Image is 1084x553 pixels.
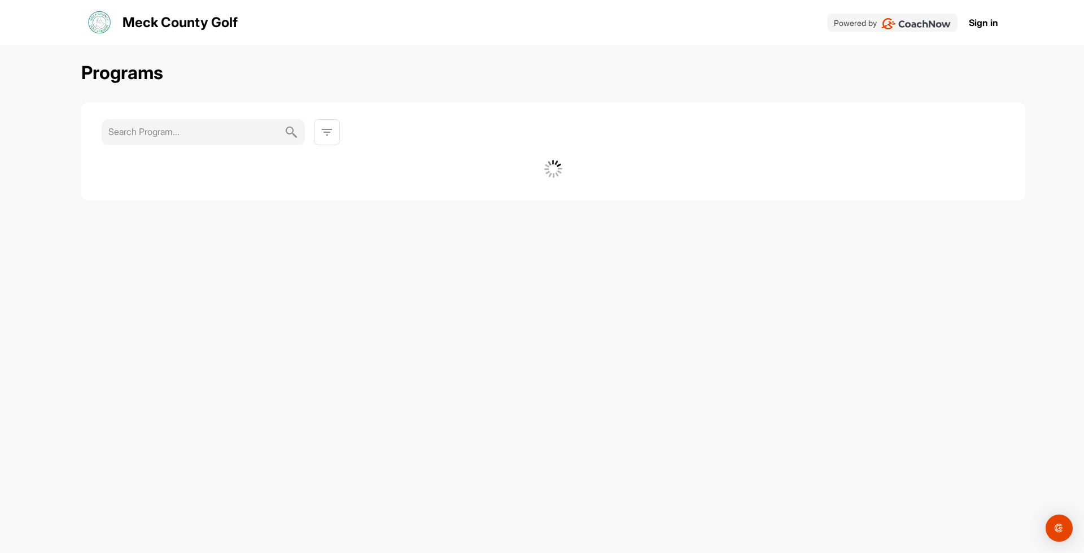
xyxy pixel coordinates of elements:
input: Search Program... [108,119,285,144]
img: G6gVgL6ErOh57ABN0eRmCEwV0I4iEi4d8EwaPGI0tHgoAbU4EAHFLEQAh+QQFCgALACwIAA4AGAASAAAEbHDJSesaOCdk+8xg... [544,160,562,178]
p: Meck County Golf [123,12,238,33]
a: Sign in [969,16,998,29]
img: logo [86,9,113,36]
div: Open Intercom Messenger [1046,515,1073,542]
img: svg+xml;base64,PHN2ZyB3aWR0aD0iMjQiIGhlaWdodD0iMjQiIHZpZXdCb3g9IjAgMCAyNCAyNCIgZmlsbD0ibm9uZSIgeG... [285,119,298,145]
img: svg+xml;base64,PHN2ZyB3aWR0aD0iMjQiIGhlaWdodD0iMjQiIHZpZXdCb3g9IjAgMCAyNCAyNCIgZmlsbD0ibm9uZSIgeG... [320,125,334,139]
p: Powered by [834,17,877,29]
img: CoachNow [881,18,951,29]
h2: Programs [81,62,163,84]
